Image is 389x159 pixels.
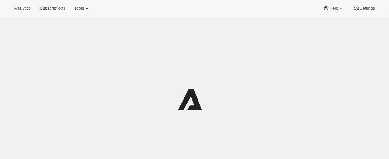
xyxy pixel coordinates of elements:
span: Subscriptions [40,6,65,11]
button: Help [319,4,348,13]
button: Analytics [10,4,35,13]
button: Tools [70,4,94,13]
span: Settings [360,6,375,11]
span: Tools [74,6,84,11]
span: Analytics [14,6,31,11]
button: Subscriptions [36,4,69,13]
span: Help [329,6,338,11]
button: Settings [350,4,379,13]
